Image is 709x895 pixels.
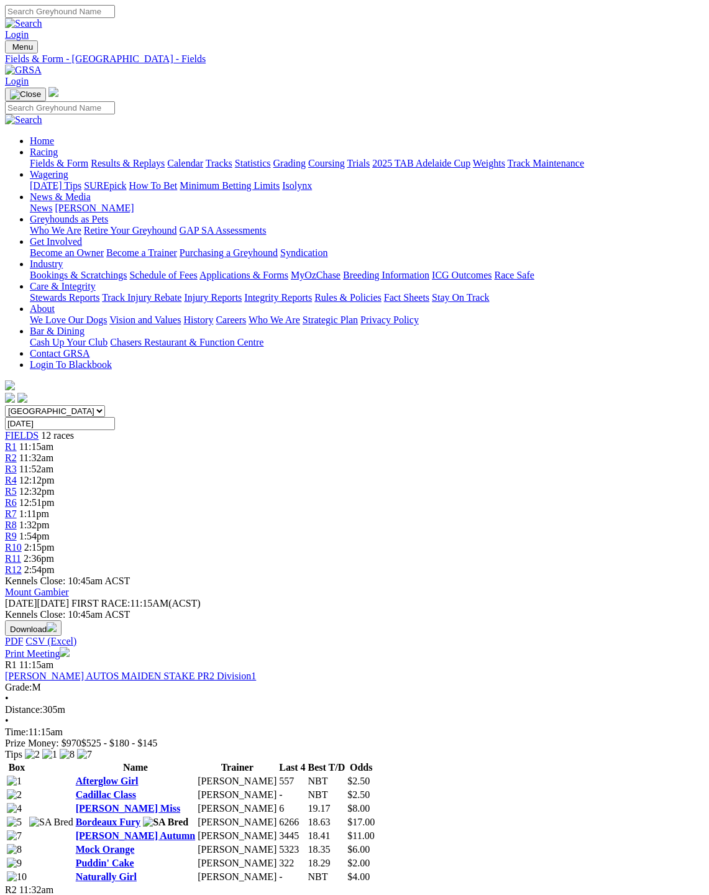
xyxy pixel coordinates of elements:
a: Vision and Values [109,314,181,325]
div: 11:15am [5,727,704,738]
img: SA Bred [143,817,188,828]
div: News & Media [30,203,704,214]
a: Afterglow Girl [76,776,139,786]
td: [PERSON_NAME] [197,830,277,842]
a: Fields & Form - [GEOGRAPHIC_DATA] - Fields [5,53,704,65]
a: Integrity Reports [244,292,312,303]
img: 2 [25,749,40,760]
span: FIRST RACE: [71,598,130,608]
a: FIELDS [5,430,39,441]
div: Wagering [30,180,704,191]
a: Isolynx [282,180,312,191]
img: printer.svg [60,647,70,657]
a: GAP SA Assessments [180,225,267,236]
div: Bar & Dining [30,337,704,348]
img: logo-grsa-white.png [48,87,58,97]
span: • [5,715,9,726]
div: Download [5,636,704,647]
span: Menu [12,42,33,52]
a: News & Media [30,191,91,202]
img: facebook.svg [5,393,15,403]
span: 2:36pm [24,553,54,564]
span: 11:15am [19,659,53,670]
a: R2 [5,452,17,463]
span: R9 [5,531,17,541]
span: Kennels Close: 10:45am ACST [5,576,130,586]
td: - [278,871,306,883]
a: Chasers Restaurant & Function Centre [110,337,263,347]
a: Schedule of Fees [129,270,197,280]
span: 12:51pm [19,497,55,508]
a: Fields & Form [30,158,88,168]
a: Puddin' Cake [76,858,134,868]
a: We Love Our Dogs [30,314,107,325]
span: 12:12pm [19,475,55,485]
a: MyOzChase [291,270,341,280]
td: [PERSON_NAME] [197,871,277,883]
a: Login [5,29,29,40]
td: [PERSON_NAME] [197,789,277,801]
span: $11.00 [347,830,374,841]
input: Select date [5,417,115,430]
span: Distance: [5,704,42,715]
span: R4 [5,475,17,485]
span: [DATE] [5,598,69,608]
a: [PERSON_NAME] AUTOS MAIDEN STAKE PR2 Division1 [5,671,256,681]
td: [PERSON_NAME] [197,843,277,856]
a: Tracks [206,158,232,168]
td: 18.41 [308,830,346,842]
td: 18.29 [308,857,346,870]
span: $4.00 [347,871,370,882]
a: Greyhounds as Pets [30,214,108,224]
div: Care & Integrity [30,292,704,303]
a: Fact Sheets [384,292,429,303]
span: [DATE] [5,598,37,608]
a: Applications & Forms [199,270,288,280]
div: M [5,682,704,693]
a: Cadillac Class [76,789,136,800]
a: SUREpick [84,180,126,191]
div: Prize Money: $970 [5,738,704,749]
span: Box [9,762,25,773]
img: GRSA [5,65,42,76]
a: Coursing [308,158,345,168]
a: R7 [5,508,17,519]
a: Become a Trainer [106,247,177,258]
a: R3 [5,464,17,474]
td: [PERSON_NAME] [197,775,277,787]
span: 11:15am [19,441,53,452]
span: $2.50 [347,789,370,800]
a: R5 [5,486,17,497]
span: $8.00 [347,803,370,814]
a: Bordeaux Fury [76,817,140,827]
img: download.svg [47,622,57,632]
td: 6 [278,802,306,815]
span: $2.50 [347,776,370,786]
img: 4 [7,803,22,814]
a: R8 [5,520,17,530]
img: 7 [7,830,22,842]
input: Search [5,5,115,18]
a: R10 [5,542,22,553]
td: 6266 [278,816,306,828]
a: Stay On Track [432,292,489,303]
img: Close [10,89,41,99]
a: Retire Your Greyhound [84,225,177,236]
a: Racing [30,147,58,157]
a: How To Bet [129,180,178,191]
a: Become an Owner [30,247,104,258]
a: Privacy Policy [360,314,419,325]
span: Tips [5,749,22,760]
img: logo-grsa-white.png [5,380,15,390]
td: 18.35 [308,843,346,856]
a: Who We Are [249,314,300,325]
span: $6.00 [347,844,370,855]
a: Stewards Reports [30,292,99,303]
img: twitter.svg [17,393,27,403]
a: Breeding Information [343,270,429,280]
input: Search [5,101,115,114]
a: PDF [5,636,23,646]
a: R1 [5,441,17,452]
a: [PERSON_NAME] [55,203,134,213]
